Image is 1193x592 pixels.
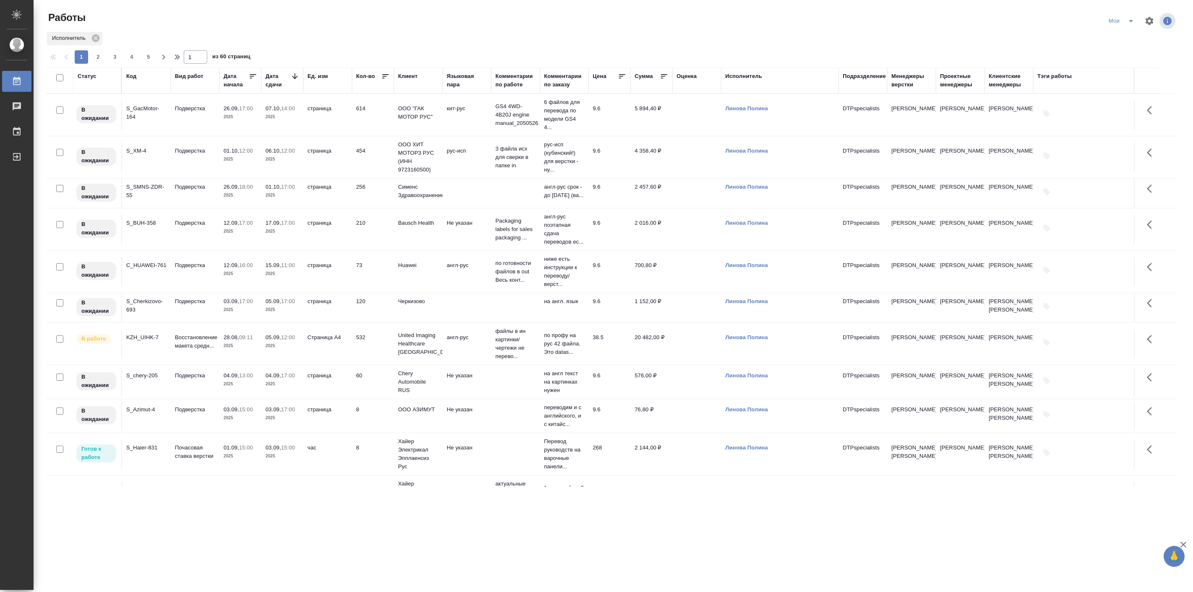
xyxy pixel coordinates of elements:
div: Клиентские менеджеры [989,72,1029,89]
p: 2025 [224,342,257,350]
a: Линова Полина [725,406,768,413]
button: 3 [108,50,122,64]
div: Дата начала [224,72,249,89]
p: 26.09, [224,184,239,190]
p: Сименс Здравоохранение [398,183,438,200]
p: 01.10, [224,148,239,154]
div: S_Haier-820 [126,486,167,494]
td: 210 [352,215,394,244]
div: Дата сдачи [266,72,291,89]
div: Исполнитель назначен, приступать к работе пока рано [76,219,117,239]
p: В работе [81,335,106,343]
div: Вид работ [175,72,203,80]
td: страница [303,100,352,130]
p: 2025 [224,270,257,278]
td: 2 016,00 ₽ [630,215,672,244]
td: 454 [352,143,394,172]
button: Добавить тэги [1037,261,1056,280]
p: В ожидании [81,373,111,389]
div: Исполнитель [725,72,762,80]
td: 9.6 [589,179,630,208]
span: 4 [125,53,138,61]
p: 2025 [266,306,299,314]
p: Почасовая ставка верстки [175,444,215,460]
p: 12:00 [281,148,295,154]
td: Не указан [443,482,491,511]
p: Подверстка [175,261,215,270]
div: Исполнитель назначен, приступать к работе пока рано [76,371,117,391]
p: Черкизово [398,297,438,306]
p: 17:00 [239,105,253,112]
button: 2 [91,50,105,64]
p: 13:00 [239,372,253,379]
p: 01.09, [224,444,239,451]
td: 9.6 [589,367,630,397]
p: англ-рус поэтапная сдача переводов ес... [544,213,584,246]
td: 9.6 [589,100,630,130]
button: Добавить тэги [1037,405,1056,424]
div: Подразделение [843,72,886,80]
div: Исполнитель назначен, приступать к работе пока рано [76,104,117,124]
div: S_Cherkizovo-693 [126,297,167,314]
a: Линова Полина [725,334,768,340]
p: 15:00 [281,444,295,451]
div: Проектные менеджеры [940,72,980,89]
p: ООО "ГАК МОТОР РУС" [398,104,438,121]
p: В ожидании [81,148,111,165]
td: 44 [352,482,394,511]
p: Подверстка [175,486,215,494]
td: 268 [589,439,630,469]
td: [PERSON_NAME] [936,143,985,172]
p: [PERSON_NAME] [891,183,932,191]
p: 26.09, [224,105,239,112]
td: [PERSON_NAME] [936,482,985,511]
p: 2025 [266,191,299,200]
td: 73 [352,257,394,286]
td: Страница А4 [303,329,352,358]
div: Комментарии по заказу [544,72,584,89]
p: Подверстка [175,405,215,414]
td: [PERSON_NAME] [936,179,985,208]
p: Перевод руководств на варочные панели... [544,437,584,471]
p: англ-рус срок - до [DATE] (ва... [544,183,584,200]
td: 38.5 [589,329,630,358]
p: на англ текст на картинках нужен [544,369,584,395]
a: Линова Полина [725,220,768,226]
p: Подверстка [175,219,215,227]
p: 03.09, [224,298,239,304]
td: 120 [352,293,394,322]
p: [PERSON_NAME], [PERSON_NAME] [891,486,932,503]
td: [PERSON_NAME], [PERSON_NAME] [985,401,1033,431]
p: 17:00 [239,298,253,304]
p: Packaging labels for sales packaging ... [495,217,536,242]
p: 2025 [266,380,299,388]
td: [PERSON_NAME] [936,401,985,431]
a: Линова Полина [725,262,768,268]
button: Здесь прячутся важные кнопки [1142,257,1162,277]
div: Языковая пара [447,72,487,89]
td: [PERSON_NAME], [PERSON_NAME] [985,439,1033,469]
td: 9.6 [589,257,630,286]
p: 12.09, [224,262,239,268]
div: Исполнитель назначен, приступать к работе пока рано [76,183,117,203]
span: 🙏 [1167,548,1181,565]
td: DTPspecialists [839,401,887,431]
p: Подверстка [175,371,215,380]
p: 2025 [266,270,299,278]
td: 9.6 [589,482,630,511]
td: 4 358,40 ₽ [630,143,672,172]
p: Bausch Health [398,219,438,227]
td: 2 144,00 ₽ [630,439,672,469]
td: [PERSON_NAME] [985,257,1033,286]
p: В ожидании [81,299,111,315]
div: Клиент [398,72,417,80]
button: Добавить тэги [1037,444,1056,462]
p: Восстановление макета средн... [175,333,215,350]
td: 5 894,40 ₽ [630,100,672,130]
p: 12:00 [239,148,253,154]
a: Линова Полина [725,148,768,154]
button: Добавить тэги [1037,104,1056,123]
p: В ожидании [81,262,111,279]
p: В ожидании [81,220,111,237]
p: 2025 [224,191,257,200]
